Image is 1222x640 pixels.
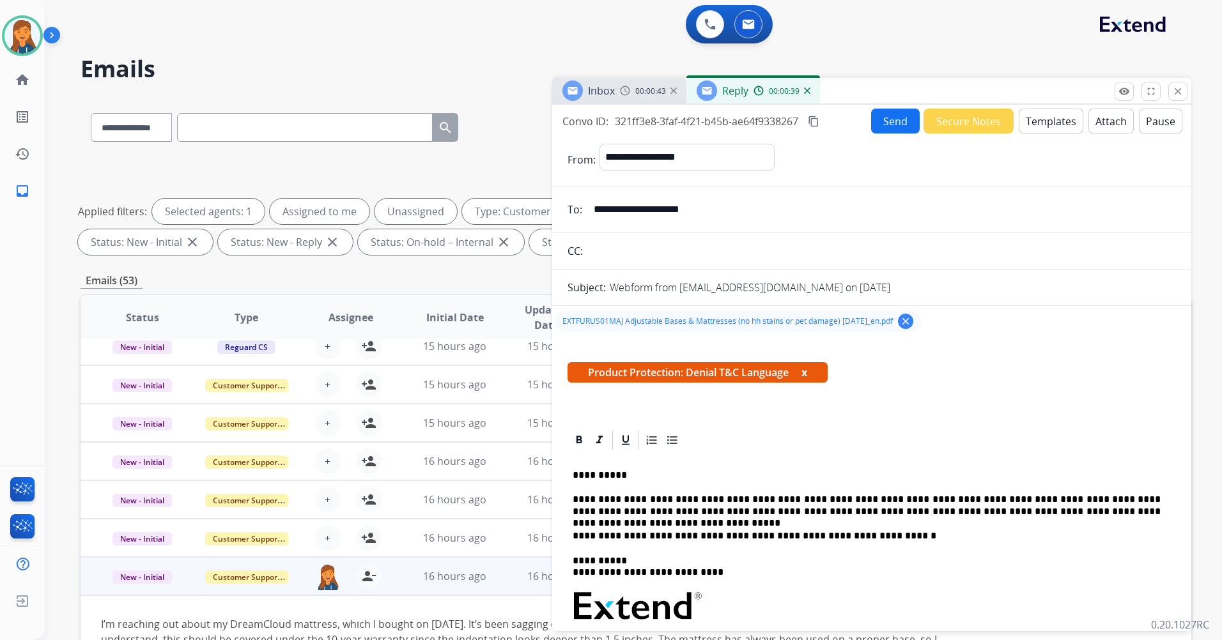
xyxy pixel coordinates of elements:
span: Updated Date [518,302,575,333]
div: Status: New - Initial [78,229,213,255]
mat-icon: person_remove [361,568,376,584]
div: Ordered List [642,430,661,450]
span: 321ff3e8-3faf-4f21-b45b-ae64f9338267 [615,114,798,128]
span: + [325,339,330,354]
p: Webform from [EMAIL_ADDRESS][DOMAIN_NAME] on [DATE] [610,280,890,295]
div: Assigned to me [270,199,369,224]
span: 15 hours ago [423,339,486,353]
mat-icon: person_add [361,492,376,507]
button: + [315,372,341,397]
span: Status [126,310,159,325]
mat-icon: remove_red_eye [1118,86,1130,97]
p: To: [568,202,582,217]
div: Bullet List [663,430,682,450]
mat-icon: search [438,120,453,135]
mat-icon: person_add [361,377,376,392]
h2: Emails [81,56,1191,82]
span: Reply [722,84,748,98]
button: + [315,525,341,551]
span: New - Initial [112,379,172,392]
span: 16 hours ago [423,569,486,583]
span: 15 hours ago [527,416,591,430]
span: Reguard CS [217,340,275,354]
div: Selected agents: 1 [152,199,265,224]
p: From: [568,152,596,167]
span: Customer Support [205,570,288,584]
span: Customer Support [205,455,288,469]
span: Inbox [588,84,615,98]
p: CC: [568,243,583,259]
mat-icon: close [325,234,340,250]
p: Emails (53) [81,273,143,289]
p: Applied filters: [78,204,147,219]
span: Type [235,310,258,325]
span: New - Initial [112,570,172,584]
div: Underline [616,430,635,450]
span: 15 hours ago [423,416,486,430]
span: 16 hours ago [423,531,486,545]
span: Product Protection: Denial T&C Language [568,362,828,383]
span: Customer Support [205,417,288,430]
p: Convo ID: [562,114,608,129]
div: Status: On-hold - Customer [529,229,704,255]
span: + [325,377,330,392]
span: 15 hours ago [527,377,591,392]
span: Assignee [329,310,373,325]
button: Secure Notes [924,109,1014,133]
mat-icon: fullscreen [1145,86,1157,97]
button: Pause [1139,109,1182,133]
mat-icon: person_add [361,530,376,545]
mat-icon: close [1172,86,1184,97]
button: x [801,365,807,380]
span: 00:00:43 [635,86,666,96]
mat-icon: content_copy [808,116,819,127]
span: New - Initial [112,417,172,430]
div: Status: New - Reply [218,229,353,255]
button: + [315,448,341,474]
mat-icon: list_alt [15,109,30,125]
span: 15 hours ago [423,377,486,392]
span: 00:00:39 [769,86,800,96]
div: Type: Customer Support [462,199,624,224]
span: New - Initial [112,532,172,545]
mat-icon: home [15,72,30,88]
img: avatar [4,18,40,54]
div: Unassigned [375,199,457,224]
div: Status: On-hold – Internal [358,229,524,255]
span: 16 hours ago [423,492,486,507]
mat-icon: person_add [361,415,376,430]
span: Customer Support [205,379,288,392]
mat-icon: person_add [361,339,376,354]
img: agent-avatar [315,563,341,590]
span: + [325,530,330,545]
span: + [325,415,330,430]
span: 15 hours ago [527,339,591,353]
span: 16 hours ago [527,531,591,545]
span: New - Initial [112,340,172,354]
button: + [315,487,341,512]
span: Customer Support [205,532,288,545]
button: Attach [1088,109,1134,133]
span: 16 hours ago [527,492,591,507]
span: 16 hours ago [527,454,591,468]
span: + [325,453,330,469]
span: + [325,492,330,507]
span: EXTFURUS01MAJ Adjustable Bases & Mattresses (no hh stains or pet damage) [DATE]_en.pdf [562,316,893,326]
mat-icon: inbox [15,183,30,199]
mat-icon: person_add [361,453,376,469]
mat-icon: close [496,234,511,250]
span: New - Initial [112,494,172,507]
button: Templates [1019,109,1083,133]
p: Subject: [568,280,606,295]
span: Initial Date [426,310,484,325]
span: 16 hours ago [423,454,486,468]
span: New - Initial [112,455,172,469]
span: 16 hours ago [527,569,591,583]
mat-icon: clear [900,316,911,327]
span: Customer Support [205,494,288,507]
p: 0.20.1027RC [1151,617,1209,632]
div: Italic [590,430,609,450]
div: Bold [569,430,589,450]
mat-icon: close [185,234,200,250]
button: + [315,333,341,359]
